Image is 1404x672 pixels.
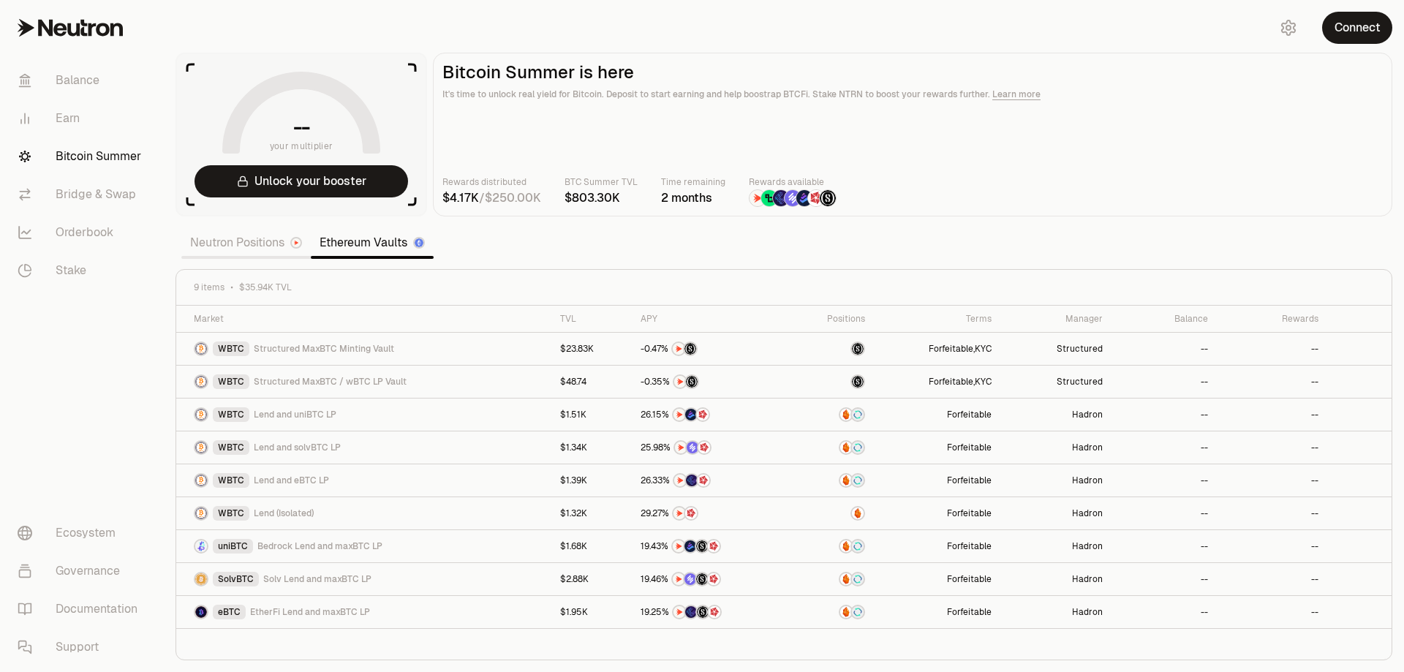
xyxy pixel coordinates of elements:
a: Hadron [1000,399,1111,431]
a: Forfeitable [874,563,1000,595]
a: -- [1111,497,1217,529]
h1: -- [293,116,310,139]
button: KYC [975,343,992,355]
img: Structured Points [684,343,696,355]
a: Hadron [1000,530,1111,562]
a: Structured [1000,366,1111,398]
img: uniBTC Logo [195,540,207,552]
img: Solv Points [785,190,801,206]
button: Forfeitable [947,573,992,585]
button: Forfeitable [929,343,973,355]
button: AmberSupervault [796,440,865,455]
a: Forfeitable [874,596,1000,628]
span: Bedrock Lend and maxBTC LP [257,540,382,552]
h2: Bitcoin Summer is here [442,62,1383,83]
button: KYC [975,376,992,388]
img: EtherFi Points [685,606,697,618]
div: WBTC [213,506,249,521]
a: -- [1111,464,1217,497]
img: WBTC Logo [195,507,207,519]
img: Amber [840,475,852,486]
div: uniBTC [213,539,253,554]
span: Solv Lend and maxBTC LP [263,573,371,585]
button: AmberSupervault [796,539,865,554]
button: NTRNBedrock DiamondsMars Fragments [641,407,778,422]
img: Lombard Lux [761,190,777,206]
img: Mars Fragments [685,507,697,519]
a: NTRNBedrock DiamondsMars Fragments [632,399,787,431]
span: Lend and eBTC LP [254,475,329,486]
img: Neutron Logo [292,238,301,247]
a: -- [1111,563,1217,595]
p: BTC Summer TVL [565,175,638,189]
img: Mars Fragments [708,540,720,552]
a: -- [1111,596,1217,628]
div: eBTC [213,605,246,619]
a: NTRNStructured Points [632,333,787,365]
img: WBTC Logo [195,409,207,420]
img: Supervault [852,573,864,585]
a: WBTC LogoWBTCStructured MaxBTC Minting Vault [176,333,551,365]
button: Forfeitable [929,376,973,388]
img: Amber [840,442,852,453]
img: Mars Fragments [808,190,824,206]
a: $2.88K [551,563,632,595]
div: Rewards [1226,313,1318,325]
a: Amber [787,497,874,529]
a: Hadron [1000,497,1111,529]
a: Support [6,628,158,666]
img: EtherFi Points [686,475,698,486]
img: Solv Points [687,442,698,453]
button: Forfeitable [947,442,992,453]
a: AmberSupervault [787,530,874,562]
a: Hadron [1000,563,1111,595]
button: NTRNBedrock DiamondsStructured PointsMars Fragments [641,539,778,554]
a: -- [1111,399,1217,431]
img: Supervault [852,540,864,552]
p: Rewards distributed [442,175,541,189]
span: EtherFi Lend and maxBTC LP [250,606,370,618]
img: Mars Fragments [697,409,709,420]
a: $23.83K [551,333,632,365]
img: Supervault [852,475,864,486]
a: NTRNMars Fragments [632,497,787,529]
div: Positions [796,313,865,325]
a: Hadron [1000,431,1111,464]
a: Learn more [992,88,1041,100]
a: SolvBTC LogoSolvBTCSolv Lend and maxBTC LP [176,563,551,595]
img: Amber [852,507,864,519]
img: NTRN [673,573,684,585]
img: Solv Points [684,573,696,585]
span: Lend and solvBTC LP [254,442,341,453]
img: Structured Points [697,606,709,618]
img: WBTC Logo [195,376,207,388]
a: AmberSupervault [787,596,874,628]
button: NTRNSolv PointsMars Fragments [641,440,778,455]
p: Rewards available [749,175,837,189]
img: WBTC Logo [195,343,207,355]
div: / [442,189,541,207]
div: WBTC [213,473,249,488]
a: Hadron [1000,464,1111,497]
a: $1.32K [551,497,632,529]
img: SolvBTC Logo [195,573,207,585]
button: NTRNStructured Points [641,374,778,389]
img: Supervault [852,606,864,618]
span: , [929,343,992,355]
a: -- [1111,431,1217,464]
div: Manager [1009,313,1103,325]
button: NTRNSolv PointsStructured PointsMars Fragments [641,572,778,586]
img: Mars Fragments [698,442,710,453]
span: your multiplier [270,139,333,154]
a: Ethereum Vaults [311,228,434,257]
img: NTRN [673,540,684,552]
div: WBTC [213,341,249,356]
button: NTRNEtherFi PointsMars Fragments [641,473,778,488]
img: Structured Points [696,573,708,585]
span: Lend and uniBTC LP [254,409,336,420]
button: AmberSupervault [796,605,865,619]
img: NTRN [673,507,685,519]
div: WBTC [213,440,249,455]
button: maxBTC [796,374,865,389]
img: Amber [840,606,852,618]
